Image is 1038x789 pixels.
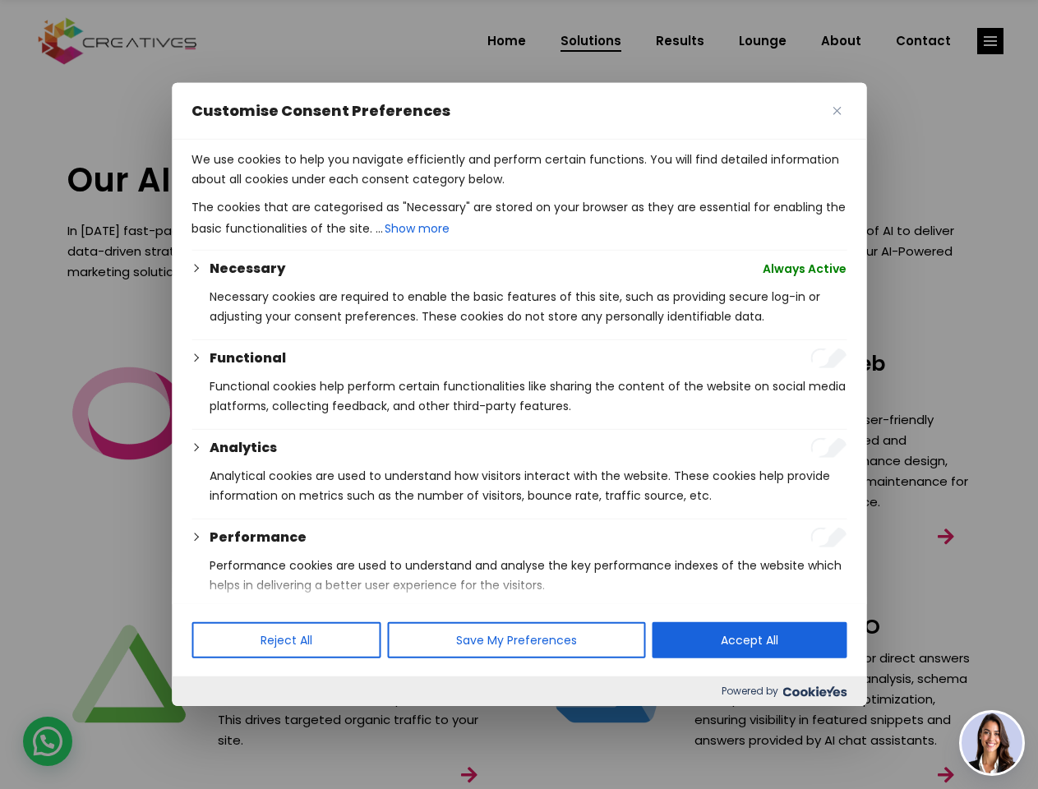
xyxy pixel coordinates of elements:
[191,150,847,189] p: We use cookies to help you navigate efficiently and perform certain functions. You will find deta...
[210,556,847,595] p: Performance cookies are used to understand and analyse the key performance indexes of the website...
[387,622,645,658] button: Save My Preferences
[210,466,847,505] p: Analytical cookies are used to understand how visitors interact with the website. These cookies h...
[383,217,451,240] button: Show more
[210,376,847,416] p: Functional cookies help perform certain functionalities like sharing the content of the website o...
[810,348,847,368] input: Enable Functional
[652,622,847,658] button: Accept All
[827,101,847,121] button: Close
[210,438,277,458] button: Analytics
[810,438,847,458] input: Enable Analytics
[210,287,847,326] p: Necessary cookies are required to enable the basic features of this site, such as providing secur...
[210,528,307,547] button: Performance
[210,348,286,368] button: Functional
[191,622,381,658] button: Reject All
[763,259,847,279] span: Always Active
[210,259,285,279] button: Necessary
[810,528,847,547] input: Enable Performance
[191,197,847,240] p: The cookies that are categorised as "Necessary" are stored on your browser as they are essential ...
[172,83,866,706] div: Customise Consent Preferences
[962,713,1022,773] img: agent
[833,107,841,115] img: Close
[191,101,450,121] span: Customise Consent Preferences
[782,686,847,697] img: Cookieyes logo
[172,676,866,706] div: Powered by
